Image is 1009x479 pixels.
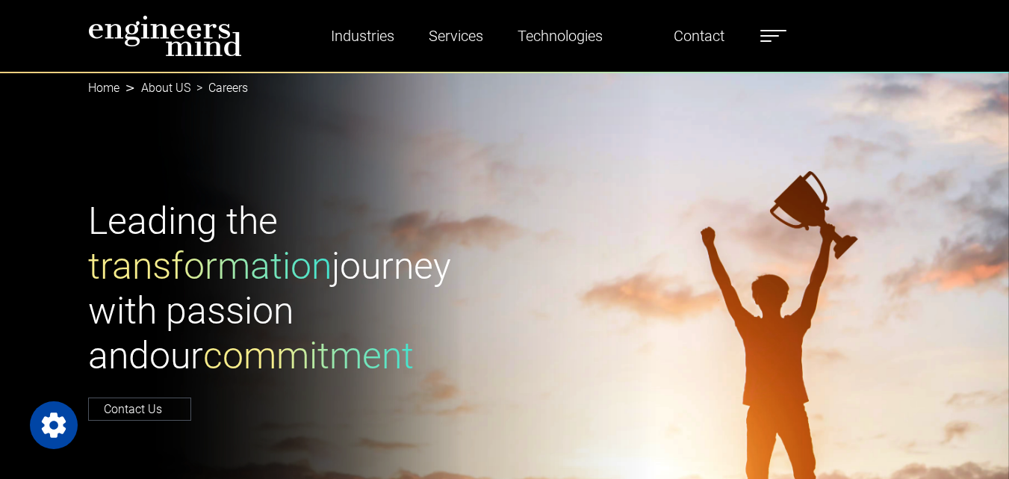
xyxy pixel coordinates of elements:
a: About US [141,81,190,95]
a: Technologies [512,19,609,53]
a: Industries [325,19,400,53]
nav: breadcrumb [88,72,922,105]
h1: Leading the journey with passion and our [88,199,496,378]
a: Services [423,19,489,53]
a: Contact [668,19,730,53]
a: Home [88,81,119,95]
img: logo [88,15,242,57]
li: Careers [190,79,248,97]
a: Contact Us [88,398,191,421]
span: commitment [203,334,414,377]
span: transformation [88,244,332,288]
